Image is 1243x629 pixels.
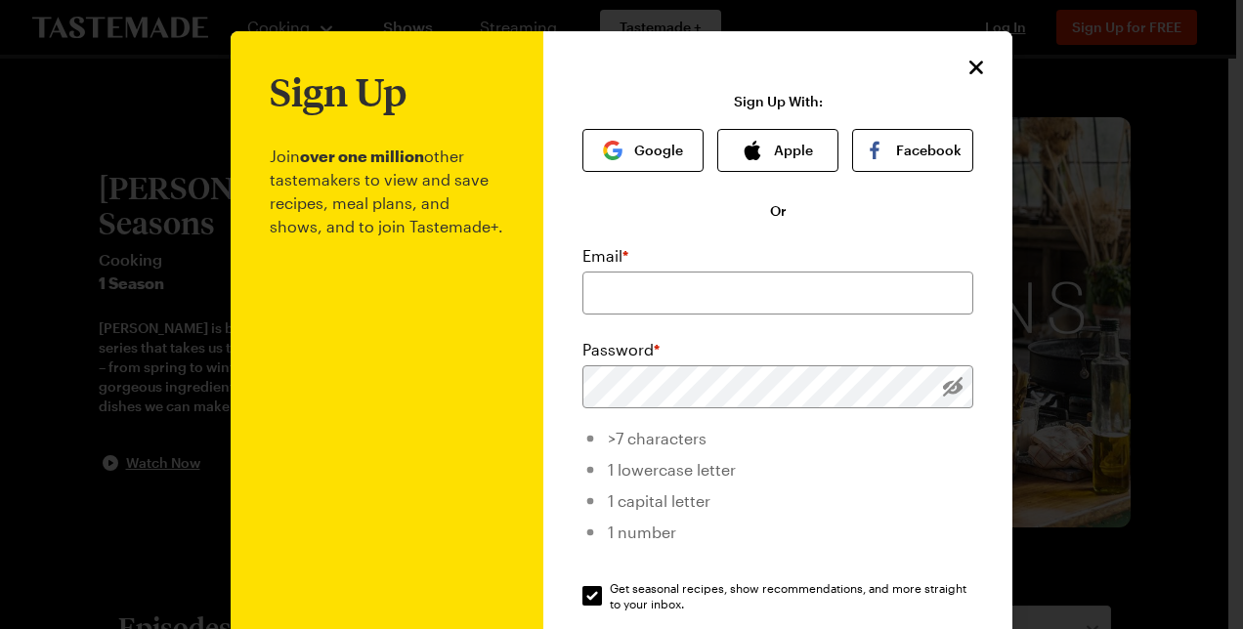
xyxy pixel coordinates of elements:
p: Sign Up With: [734,94,823,109]
span: 1 lowercase letter [608,460,736,479]
button: Facebook [852,129,973,172]
span: 1 capital letter [608,491,710,510]
button: Close [964,55,989,80]
span: >7 characters [608,429,707,447]
button: Google [582,129,704,172]
span: Or [770,201,787,221]
input: Get seasonal recipes, show recommendations, and more straight to your inbox. [582,586,602,606]
label: Password [582,338,660,361]
h1: Sign Up [270,70,407,113]
label: Email [582,244,628,268]
span: 1 number [608,523,676,541]
b: over one million [300,147,424,165]
button: Apple [717,129,838,172]
span: Get seasonal recipes, show recommendations, and more straight to your inbox. [610,580,975,611]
